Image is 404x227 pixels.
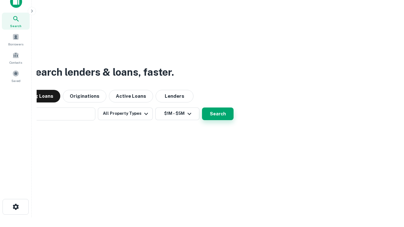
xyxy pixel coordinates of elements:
[2,67,30,84] a: Saved
[2,13,30,30] a: Search
[63,90,106,102] button: Originations
[2,31,30,48] a: Borrowers
[11,78,21,83] span: Saved
[109,90,153,102] button: Active Loans
[155,108,199,120] button: $1M - $5M
[156,90,193,102] button: Lenders
[2,49,30,66] a: Contacts
[98,108,153,120] button: All Property Types
[202,108,234,120] button: Search
[10,23,21,28] span: Search
[9,60,22,65] span: Contacts
[372,177,404,207] iframe: Chat Widget
[8,42,23,47] span: Borrowers
[29,65,174,80] h3: Search lenders & loans, faster.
